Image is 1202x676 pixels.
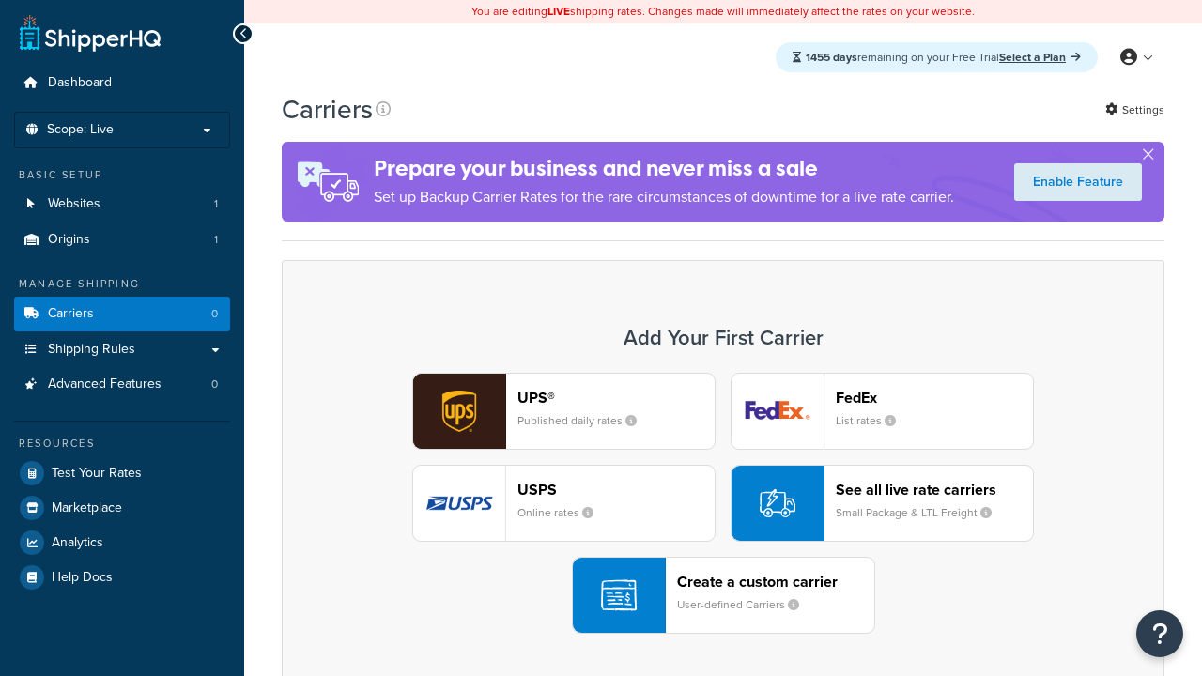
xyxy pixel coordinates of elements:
small: User-defined Carriers [677,596,814,613]
div: remaining on your Free Trial [776,42,1098,72]
a: Help Docs [14,561,230,594]
a: Test Your Rates [14,456,230,490]
a: ShipperHQ Home [20,14,161,52]
h4: Prepare your business and never miss a sale [374,153,954,184]
button: Create a custom carrierUser-defined Carriers [572,557,875,634]
a: Enable Feature [1014,163,1142,201]
header: UPS® [517,389,715,407]
span: Dashboard [48,75,112,91]
li: Origins [14,223,230,257]
a: Advanced Features 0 [14,367,230,402]
span: Marketplace [52,500,122,516]
img: icon-carrier-custom-c93b8a24.svg [601,577,637,613]
a: Carriers 0 [14,297,230,331]
span: 1 [214,232,218,248]
header: See all live rate carriers [836,481,1033,499]
span: Carriers [48,306,94,322]
h3: Add Your First Carrier [301,327,1145,349]
a: Dashboard [14,66,230,100]
header: Create a custom carrier [677,573,874,591]
img: icon-carrier-liverate-becf4550.svg [760,485,795,521]
a: Origins 1 [14,223,230,257]
img: ad-rules-rateshop-fe6ec290ccb7230408bd80ed9643f0289d75e0ffd9eb532fc0e269fcd187b520.png [282,142,374,222]
button: Open Resource Center [1136,610,1183,657]
img: ups logo [413,374,505,449]
button: fedEx logoFedExList rates [731,373,1034,450]
div: Resources [14,436,230,452]
strong: 1455 days [806,49,857,66]
span: Test Your Rates [52,466,142,482]
span: Scope: Live [47,122,114,138]
button: See all live rate carriersSmall Package & LTL Freight [731,465,1034,542]
a: Websites 1 [14,187,230,222]
span: Analytics [52,535,103,551]
span: 0 [211,306,218,322]
span: Advanced Features [48,376,162,392]
header: USPS [517,481,715,499]
a: Analytics [14,526,230,560]
span: Origins [48,232,90,248]
a: Select a Plan [999,49,1081,66]
span: 1 [214,196,218,212]
h1: Carriers [282,91,373,128]
span: Shipping Rules [48,342,135,358]
img: usps logo [413,466,505,541]
span: Help Docs [52,570,113,586]
span: Websites [48,196,100,212]
img: fedEx logo [732,374,824,449]
small: Small Package & LTL Freight [836,504,1007,521]
small: Published daily rates [517,412,652,429]
small: Online rates [517,504,609,521]
small: List rates [836,412,911,429]
span: 0 [211,376,218,392]
button: usps logoUSPSOnline rates [412,465,716,542]
a: Settings [1105,97,1164,123]
li: Advanced Features [14,367,230,402]
div: Manage Shipping [14,276,230,292]
a: Marketplace [14,491,230,525]
div: Basic Setup [14,167,230,183]
li: Carriers [14,297,230,331]
p: Set up Backup Carrier Rates for the rare circumstances of downtime for a live rate carrier. [374,184,954,210]
button: ups logoUPS®Published daily rates [412,373,716,450]
header: FedEx [836,389,1033,407]
a: Shipping Rules [14,332,230,367]
li: Websites [14,187,230,222]
b: LIVE [547,3,570,20]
